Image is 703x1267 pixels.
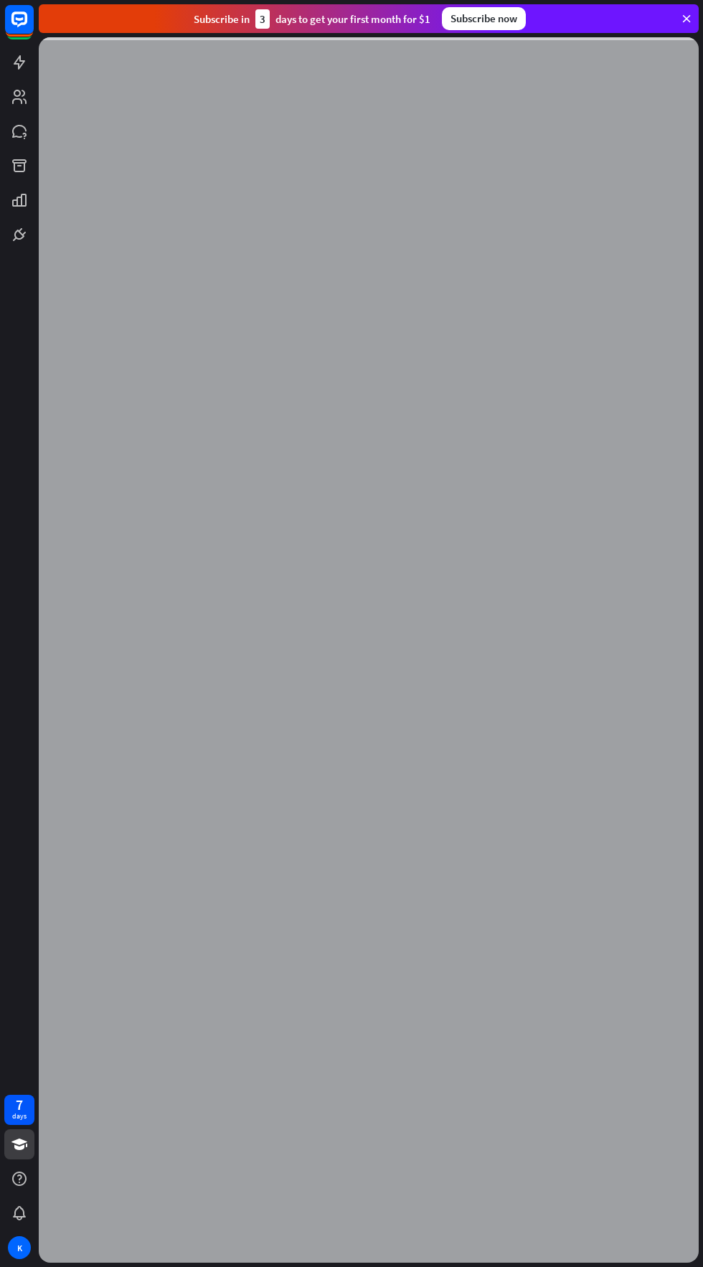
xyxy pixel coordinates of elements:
a: 7 days [4,1095,34,1125]
div: days [12,1111,27,1121]
div: 7 [16,1098,23,1111]
div: Subscribe now [442,7,526,30]
div: Subscribe in days to get your first month for $1 [194,9,430,29]
div: K [8,1236,31,1259]
div: 3 [255,9,270,29]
